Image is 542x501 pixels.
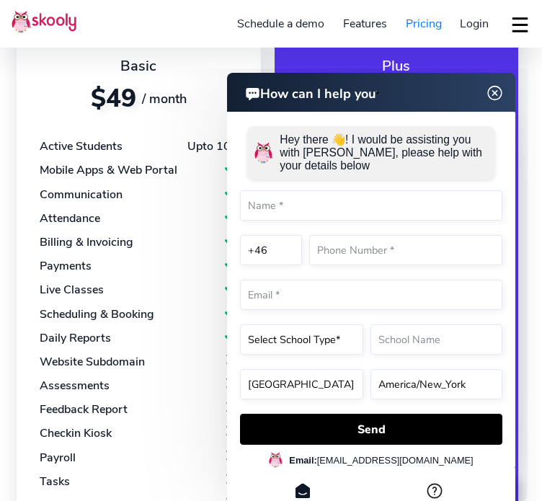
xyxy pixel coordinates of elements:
[40,450,76,466] div: Payroll
[334,12,396,35] a: Features
[40,330,111,346] div: Daily Reports
[396,12,451,35] a: Pricing
[40,306,154,322] div: Scheduling & Booking
[298,56,495,76] div: Plus
[91,81,136,115] span: $49
[40,474,70,489] div: Tasks
[228,12,334,35] a: Schedule a demo
[460,16,489,32] span: Login
[40,187,123,203] div: Communication
[40,234,133,250] div: Billing & Invoicing
[40,210,100,226] div: Attendance
[40,138,123,154] div: Active Students
[40,378,110,394] div: Assessments
[40,258,92,274] div: Payments
[40,282,104,298] div: Live Classes
[510,9,530,42] button: dropdown menu
[40,56,237,76] div: Basic
[40,402,128,417] div: Feedback Report
[450,12,498,35] a: Login
[40,425,112,441] div: Checkin Kiosk
[12,10,76,33] img: Skooly
[40,354,145,370] div: Website Subdomain
[40,162,177,178] div: Mobile Apps & Web Portal
[406,16,442,32] span: Pricing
